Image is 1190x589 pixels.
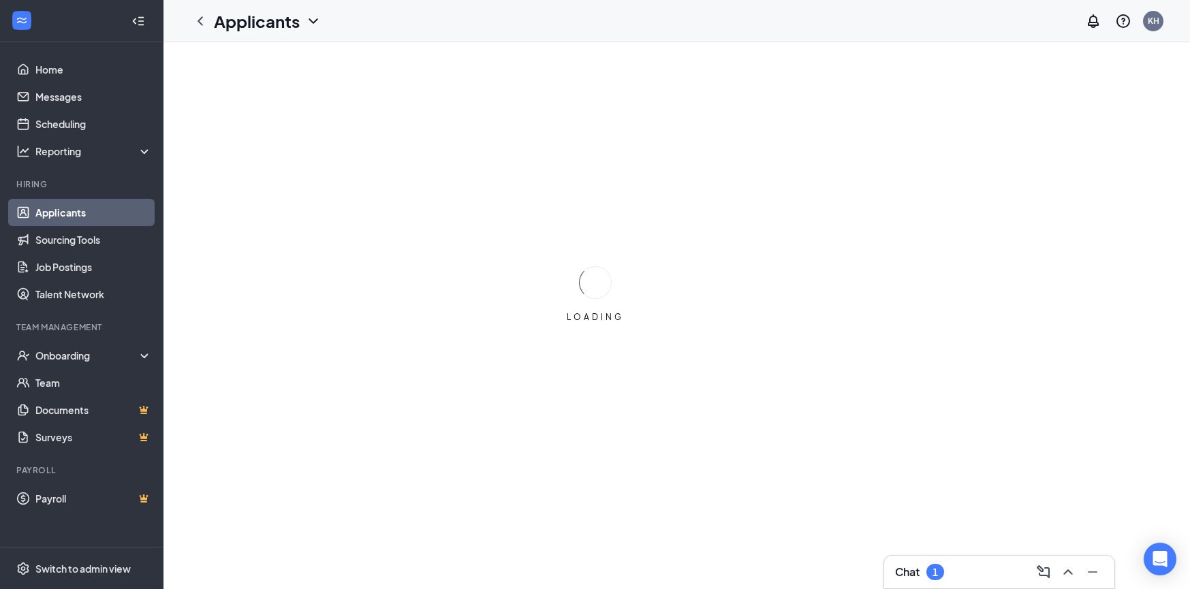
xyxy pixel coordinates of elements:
svg: ComposeMessage [1035,564,1052,580]
svg: Collapse [131,14,145,28]
svg: Analysis [16,144,30,158]
svg: ChevronLeft [192,13,208,29]
svg: Settings [16,562,30,575]
h1: Applicants [214,10,300,33]
button: ChevronUp [1057,561,1079,583]
a: Applicants [35,199,152,226]
h3: Chat [895,564,920,579]
a: Messages [35,83,152,110]
div: Onboarding [35,349,140,362]
div: Open Intercom Messenger [1144,543,1176,575]
button: ComposeMessage [1033,561,1054,583]
svg: QuestionInfo [1115,13,1131,29]
div: Switch to admin view [35,562,131,575]
a: Sourcing Tools [35,226,152,253]
div: Team Management [16,321,149,333]
div: Reporting [35,144,153,158]
a: SurveysCrown [35,424,152,451]
svg: ChevronDown [305,13,322,29]
svg: Notifications [1085,13,1101,29]
svg: ChevronUp [1060,564,1076,580]
div: 1 [933,567,938,578]
div: Payroll [16,464,149,476]
div: Hiring [16,178,149,190]
div: KH [1148,15,1159,27]
svg: WorkstreamLogo [15,14,29,27]
svg: Minimize [1084,564,1101,580]
div: LOADING [561,311,629,323]
a: Home [35,56,152,83]
a: Job Postings [35,253,152,281]
button: Minimize [1082,561,1103,583]
a: DocumentsCrown [35,396,152,424]
a: PayrollCrown [35,485,152,512]
a: Talent Network [35,281,152,308]
a: Team [35,369,152,396]
svg: UserCheck [16,349,30,362]
a: Scheduling [35,110,152,138]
